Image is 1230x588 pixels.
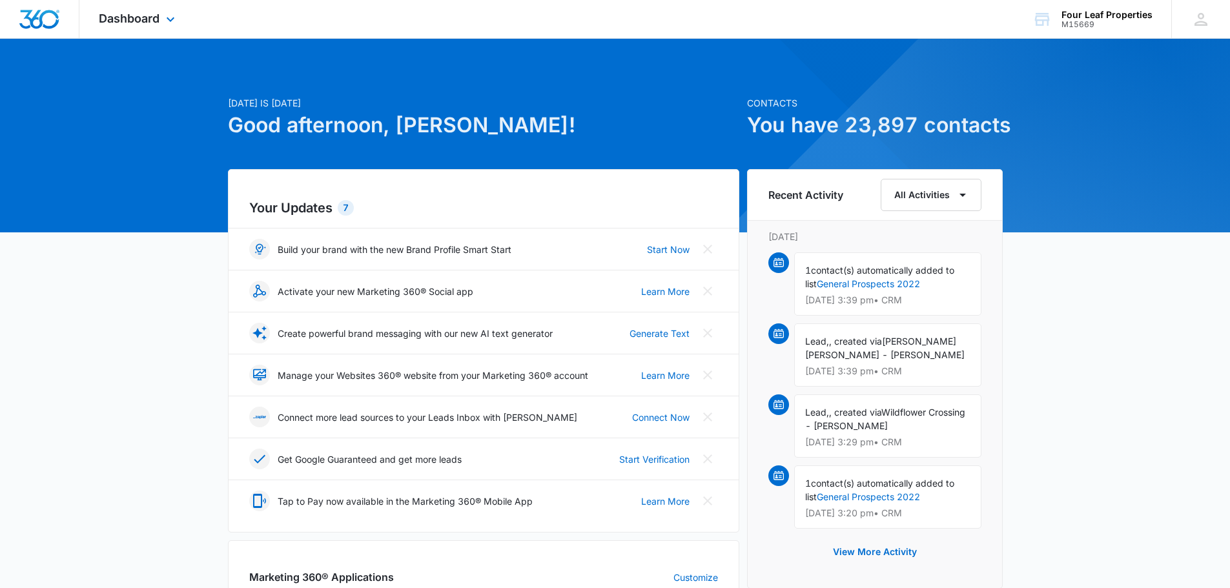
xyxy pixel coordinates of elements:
[697,491,718,511] button: Close
[338,200,354,216] div: 7
[278,452,462,466] p: Get Google Guaranteed and get more leads
[805,367,970,376] p: [DATE] 3:39 pm • CRM
[805,407,829,418] span: Lead,
[630,327,690,340] a: Generate Text
[747,96,1003,110] p: Contacts
[278,369,588,382] p: Manage your Websites 360® website from your Marketing 360® account
[820,536,930,567] button: View More Activity
[632,411,690,424] a: Connect Now
[747,110,1003,141] h1: You have 23,897 contacts
[1061,10,1153,20] div: account name
[697,407,718,427] button: Close
[278,411,577,424] p: Connect more lead sources to your Leads Inbox with [PERSON_NAME]
[829,336,882,347] span: , created via
[278,494,533,508] p: Tap to Pay now available in the Marketing 360® Mobile App
[1061,20,1153,29] div: account id
[768,187,843,203] h6: Recent Activity
[805,336,965,360] span: [PERSON_NAME] [PERSON_NAME] - [PERSON_NAME]
[697,323,718,343] button: Close
[805,478,811,489] span: 1
[697,449,718,469] button: Close
[619,452,690,466] a: Start Verification
[228,110,739,141] h1: Good afternoon, [PERSON_NAME]!
[249,569,394,585] h2: Marketing 360® Applications
[673,571,718,584] a: Customize
[641,369,690,382] a: Learn More
[278,243,511,256] p: Build your brand with the new Brand Profile Smart Start
[881,179,981,211] button: All Activities
[805,265,811,276] span: 1
[278,327,553,340] p: Create powerful brand messaging with our new AI text generator
[697,365,718,385] button: Close
[805,438,970,447] p: [DATE] 3:29 pm • CRM
[697,281,718,301] button: Close
[805,296,970,305] p: [DATE] 3:39 pm • CRM
[228,96,739,110] p: [DATE] is [DATE]
[817,278,920,289] a: General Prospects 2022
[697,239,718,259] button: Close
[805,265,954,289] span: contact(s) automatically added to list
[805,509,970,518] p: [DATE] 3:20 pm • CRM
[817,491,920,502] a: General Prospects 2022
[278,285,473,298] p: Activate your new Marketing 360® Social app
[99,12,159,25] span: Dashboard
[641,285,690,298] a: Learn More
[768,230,981,243] p: [DATE]
[641,494,690,508] a: Learn More
[249,198,718,218] h2: Your Updates
[805,336,829,347] span: Lead,
[805,407,965,431] span: Wildflower Crossing - [PERSON_NAME]
[805,478,954,502] span: contact(s) automatically added to list
[829,407,881,418] span: , created via
[647,243,690,256] a: Start Now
